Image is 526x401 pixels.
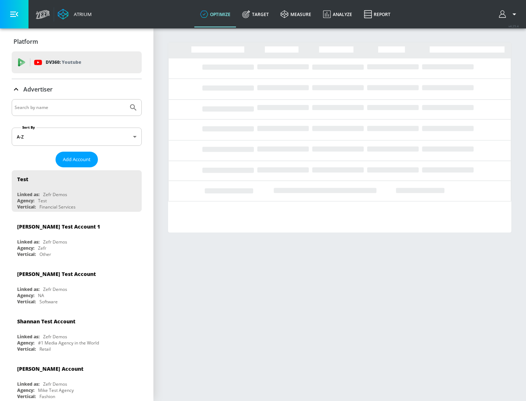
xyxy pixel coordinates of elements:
[17,387,34,393] div: Agency:
[21,125,37,130] label: Sort By
[275,1,317,27] a: measure
[46,58,81,66] p: DV360:
[17,204,36,210] div: Vertical:
[39,299,58,305] div: Software
[43,191,67,198] div: Zefr Demos
[15,103,125,112] input: Search by name
[39,346,51,352] div: Retail
[17,346,36,352] div: Vertical:
[17,245,34,251] div: Agency:
[317,1,358,27] a: Analyze
[236,1,275,27] a: Target
[17,251,36,257] div: Vertical:
[12,218,142,259] div: [PERSON_NAME] Test Account 1Linked as:Zefr DemosAgency:ZefrVertical:Other
[17,270,96,277] div: [PERSON_NAME] Test Account
[508,24,519,28] span: v 4.25.4
[39,204,76,210] div: Financial Services
[17,198,34,204] div: Agency:
[23,85,53,93] p: Advertiser
[12,51,142,73] div: DV360: Youtube
[14,38,38,46] p: Platform
[38,198,47,204] div: Test
[12,128,142,146] div: A-Z
[17,239,39,245] div: Linked as:
[17,365,83,372] div: [PERSON_NAME] Account
[58,9,92,20] a: Atrium
[12,312,142,354] div: Shannan Test AccountLinked as:Zefr DemosAgency:#1 Media Agency in the WorldVertical:Retail
[194,1,236,27] a: optimize
[12,170,142,212] div: TestLinked as:Zefr DemosAgency:TestVertical:Financial Services
[38,245,46,251] div: Zefr
[17,299,36,305] div: Vertical:
[56,152,98,167] button: Add Account
[17,393,36,400] div: Vertical:
[358,1,396,27] a: Report
[43,334,67,340] div: Zefr Demos
[38,387,74,393] div: Mike Test Agency
[12,31,142,52] div: Platform
[17,381,39,387] div: Linked as:
[71,11,92,17] div: Atrium
[39,251,51,257] div: Other
[17,286,39,292] div: Linked as:
[12,265,142,307] div: [PERSON_NAME] Test AccountLinked as:Zefr DemosAgency:NAVertical:Software
[17,340,34,346] div: Agency:
[43,239,67,245] div: Zefr Demos
[17,191,39,198] div: Linked as:
[12,79,142,100] div: Advertiser
[63,155,91,164] span: Add Account
[17,292,34,299] div: Agency:
[43,286,67,292] div: Zefr Demos
[43,381,67,387] div: Zefr Demos
[17,334,39,340] div: Linked as:
[38,292,44,299] div: NA
[17,176,28,183] div: Test
[38,340,99,346] div: #1 Media Agency in the World
[62,58,81,66] p: Youtube
[17,223,100,230] div: [PERSON_NAME] Test Account 1
[39,393,55,400] div: Fashion
[17,318,75,325] div: Shannan Test Account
